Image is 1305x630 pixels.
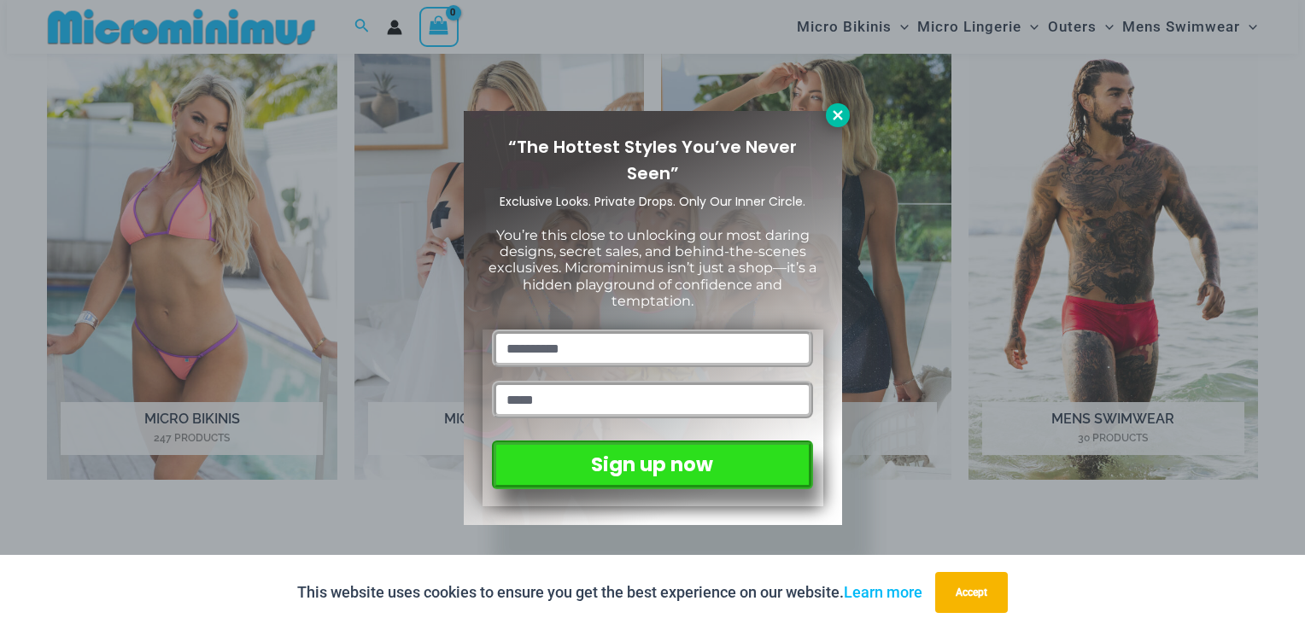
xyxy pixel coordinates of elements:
[500,193,805,210] span: Exclusive Looks. Private Drops. Only Our Inner Circle.
[508,135,797,185] span: “The Hottest Styles You’ve Never Seen”
[489,227,816,309] span: You’re this close to unlocking our most daring designs, secret sales, and behind-the-scenes exclu...
[297,580,922,605] p: This website uses cookies to ensure you get the best experience on our website.
[935,572,1008,613] button: Accept
[826,103,850,127] button: Close
[844,583,922,601] a: Learn more
[492,440,812,489] button: Sign up now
